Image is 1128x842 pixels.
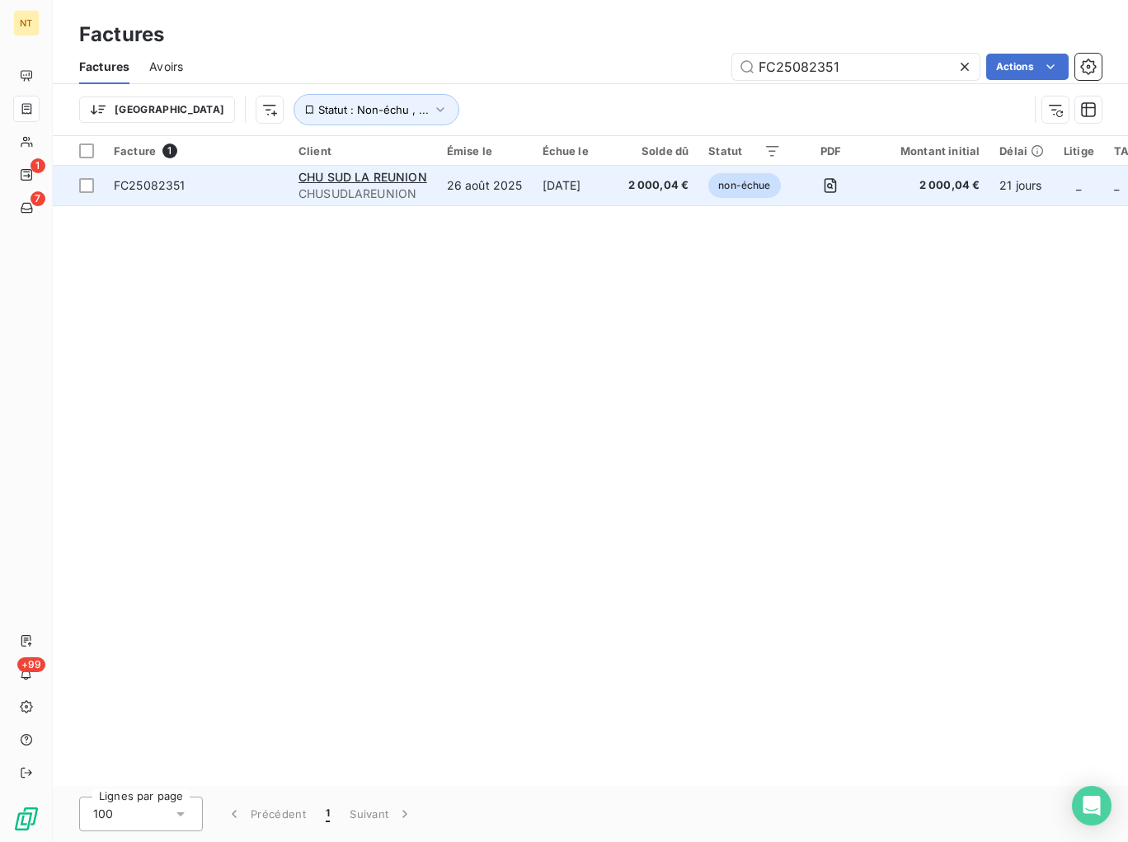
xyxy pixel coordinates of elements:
[162,143,177,158] span: 1
[628,177,689,194] span: 2 000,04 €
[31,191,45,206] span: 7
[13,806,40,832] img: Logo LeanPay
[298,186,427,202] span: CHUSUDLAREUNION
[989,166,1054,205] td: 21 jours
[294,94,459,125] button: Statut : Non-échu , ...
[543,144,609,158] div: Échue le
[628,144,689,158] div: Solde dû
[326,806,330,822] span: 1
[1114,178,1119,192] span: _
[708,173,780,198] span: non-échue
[447,144,523,158] div: Émise le
[437,166,533,205] td: 26 août 2025
[318,103,429,116] span: Statut : Non-échu , ...
[93,806,113,822] span: 100
[31,158,45,173] span: 1
[732,54,980,80] input: Rechercher
[216,797,316,831] button: Précédent
[1064,144,1094,158] div: Litige
[708,144,780,158] div: Statut
[79,96,235,123] button: [GEOGRAPHIC_DATA]
[79,20,164,49] h3: Factures
[79,59,129,75] span: Factures
[801,144,861,158] div: PDF
[881,144,980,158] div: Montant initial
[1072,786,1112,826] div: Open Intercom Messenger
[340,797,423,831] button: Suivant
[13,10,40,36] div: NT
[1076,178,1081,192] span: _
[298,144,427,158] div: Client
[17,657,45,672] span: +99
[881,177,980,194] span: 2 000,04 €
[114,144,156,158] span: Facture
[533,166,618,205] td: [DATE]
[316,797,340,831] button: 1
[999,144,1044,158] div: Délai
[986,54,1069,80] button: Actions
[298,170,427,184] span: CHU SUD LA REUNION
[149,59,183,75] span: Avoirs
[114,178,186,192] span: FC25082351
